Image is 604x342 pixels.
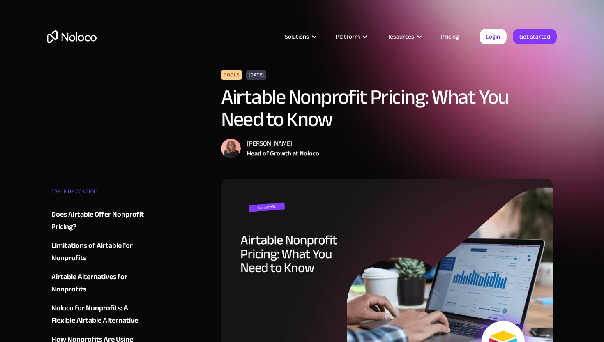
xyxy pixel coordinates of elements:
a: Noloco for Nonprofits: A Flexible Airtable Alternative [51,302,151,327]
a: Limitations of Airtable for Nonprofits [51,240,151,264]
a: Airtable Alternatives for Nonprofits [51,271,151,296]
a: Get started [513,29,557,44]
div: Resources [376,31,431,42]
div: Solutions [274,31,325,42]
h1: Airtable Nonprofit Pricing: What You Need to Know [221,86,553,130]
div: TABLE OF CONTENT [51,185,151,202]
div: Platform [325,31,376,42]
a: Does Airtable Offer Nonprofit Pricing? [51,208,151,233]
div: Platform [336,31,360,42]
a: home [47,30,97,43]
a: Login [480,29,507,44]
a: Pricing [431,31,469,42]
div: Head of Growth at Noloco [247,148,319,158]
div: Solutions [285,31,309,42]
div: Resources [386,31,414,42]
div: [PERSON_NAME] [247,139,319,148]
